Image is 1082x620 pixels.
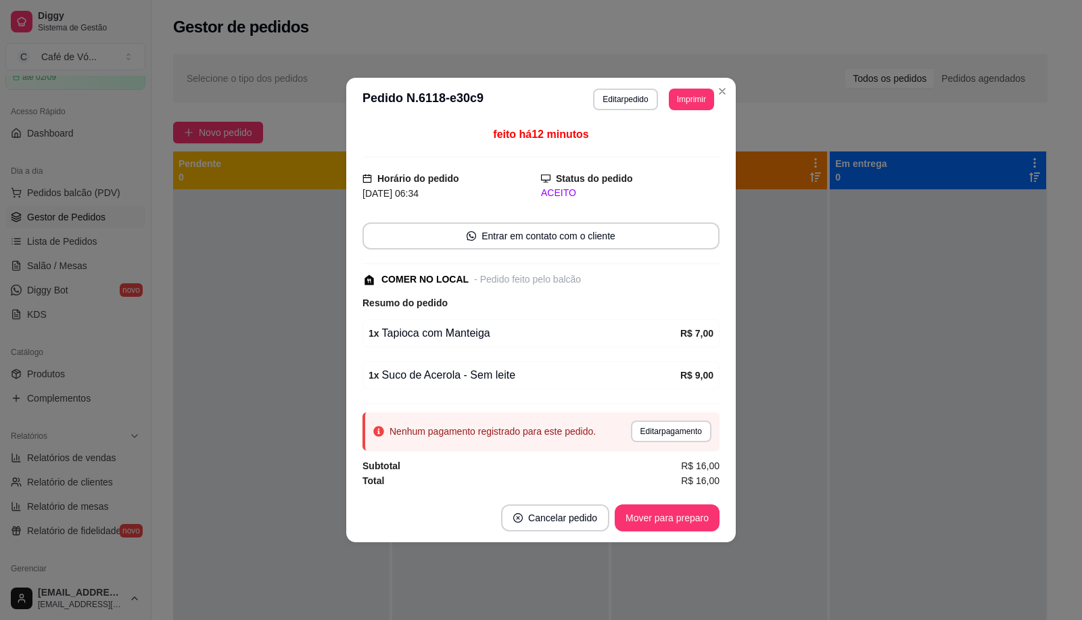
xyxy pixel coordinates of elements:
h3: Pedido N. 6118-e30c9 [362,89,484,110]
span: feito há 12 minutos [493,128,588,140]
div: COMER NO LOCAL [381,272,469,287]
span: [DATE] 06:34 [362,188,419,199]
strong: Total [362,475,384,486]
button: close-circleCancelar pedido [501,504,609,531]
div: Tapioca com Manteiga [369,325,680,341]
strong: Horário do pedido [377,173,459,184]
strong: Subtotal [362,460,400,471]
div: Suco de Acerola - Sem leite [369,367,680,383]
strong: R$ 7,00 [680,328,713,339]
span: whats-app [467,231,476,241]
button: Imprimir [669,89,714,110]
button: Editarpagamento [631,421,711,442]
strong: 1 x [369,370,379,381]
button: Close [711,80,733,102]
button: Mover para preparo [615,504,720,531]
strong: Resumo do pedido [362,297,448,308]
div: - Pedido feito pelo balcão [474,272,581,287]
strong: Status do pedido [556,173,633,184]
span: R$ 16,00 [681,473,720,488]
button: Editarpedido [593,89,657,110]
span: R$ 16,00 [681,458,720,473]
strong: R$ 9,00 [680,370,713,381]
span: close-circle [513,513,523,523]
div: ACEITO [541,186,720,200]
div: Nenhum pagamento registrado para este pedido. [390,425,596,438]
span: desktop [541,174,550,183]
span: calendar [362,174,372,183]
strong: 1 x [369,328,379,339]
button: whats-appEntrar em contato com o cliente [362,222,720,249]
